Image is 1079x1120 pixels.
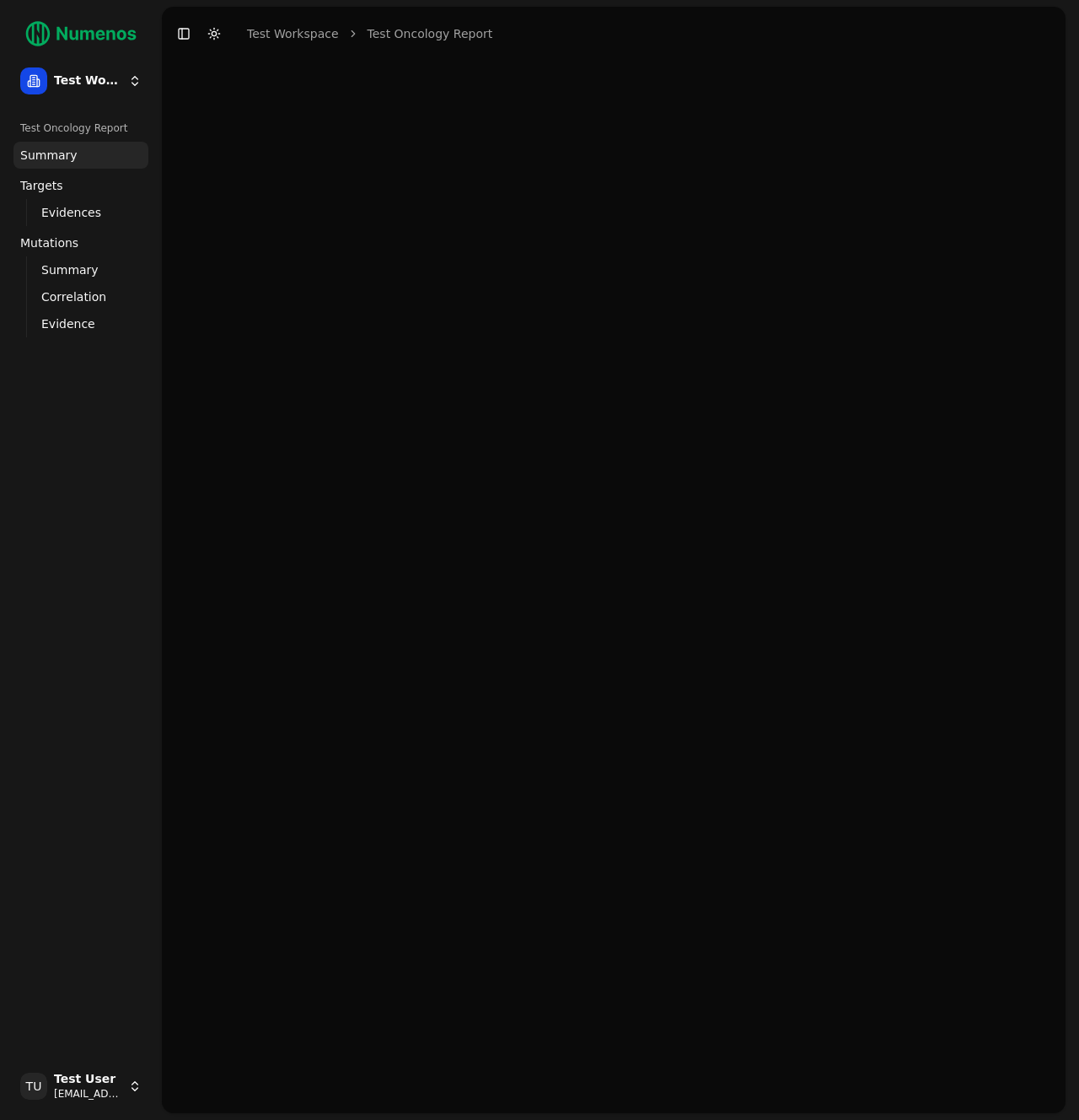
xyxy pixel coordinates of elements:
[13,61,148,101] button: Test Workspace
[20,147,78,164] span: Summary
[13,172,148,199] a: Targets
[13,13,148,54] img: Numenos
[41,261,99,278] span: Summary
[13,142,148,169] a: Summary
[41,204,101,221] span: Evidences
[247,25,339,42] a: Test Workspace
[41,288,106,305] span: Correlation
[35,201,128,224] a: Evidences
[13,115,148,142] div: Test Oncology Report
[20,1073,47,1100] span: TU
[20,177,63,194] span: Targets
[41,315,95,332] span: Evidence
[35,312,128,336] a: Evidence
[54,1087,121,1101] span: [EMAIL_ADDRESS]
[54,73,121,89] span: Test Workspace
[35,258,128,282] a: Summary
[247,25,492,42] nav: breadcrumb
[35,285,128,309] a: Correlation
[368,25,493,42] a: Test Oncology Report
[13,1066,148,1107] button: TUTest User[EMAIL_ADDRESS]
[20,234,78,251] span: Mutations
[54,1072,121,1087] span: Test User
[13,229,148,256] a: Mutations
